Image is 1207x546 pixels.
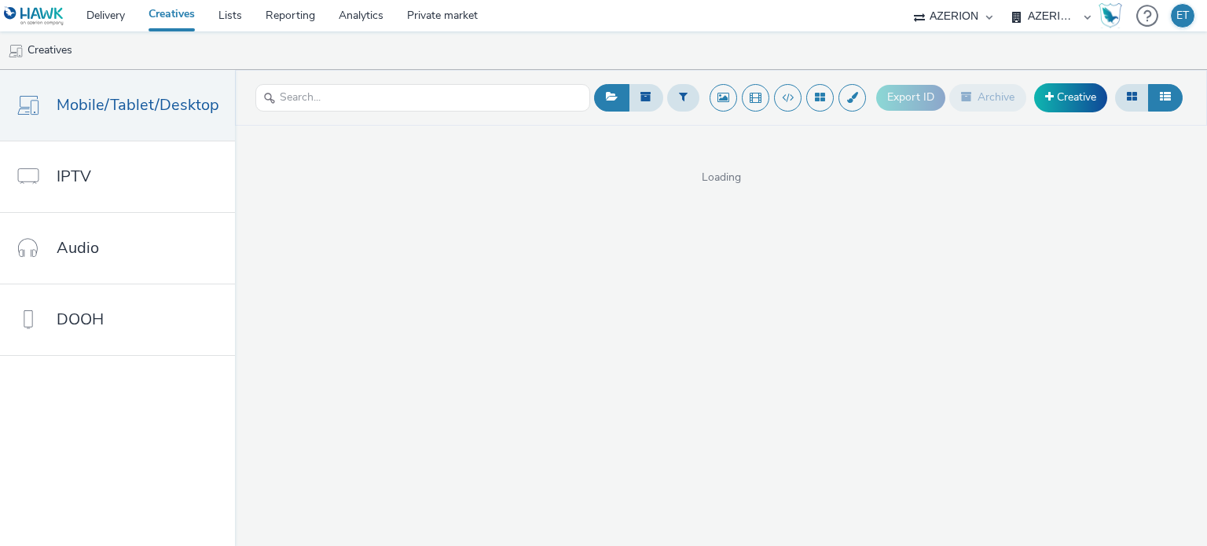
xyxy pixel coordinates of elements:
[1176,4,1189,27] div: ET
[57,308,104,331] span: DOOH
[235,170,1207,185] span: Loading
[4,6,64,26] img: undefined Logo
[876,85,945,110] button: Export ID
[8,43,24,59] img: mobile
[1034,83,1107,112] a: Creative
[1099,3,1122,28] img: Hawk Academy
[949,84,1026,111] button: Archive
[57,165,91,188] span: IPTV
[57,93,219,116] span: Mobile/Tablet/Desktop
[57,236,99,259] span: Audio
[1148,84,1183,111] button: Table
[255,84,590,112] input: Search...
[1099,3,1128,28] a: Hawk Academy
[1115,84,1149,111] button: Grid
